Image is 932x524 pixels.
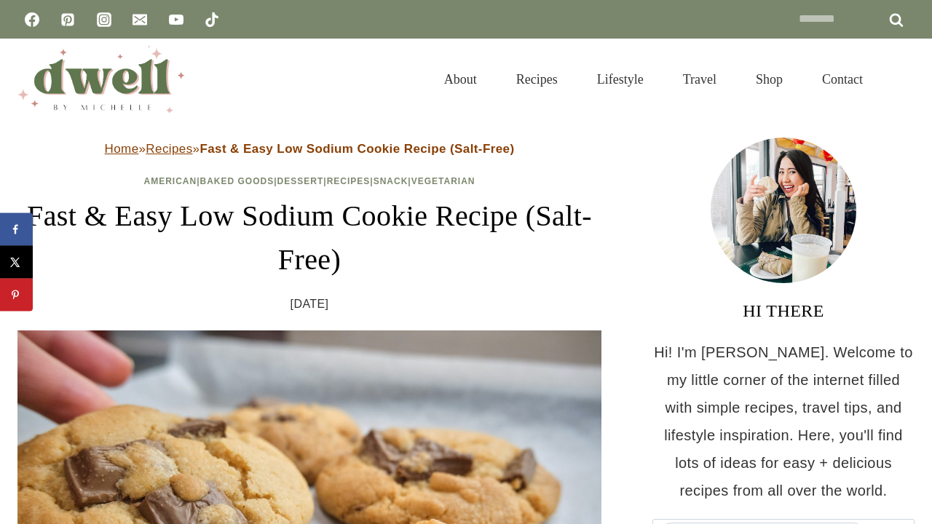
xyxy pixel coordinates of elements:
[146,142,192,156] a: Recipes
[200,176,275,186] a: Baked Goods
[424,54,882,105] nav: Primary Navigation
[497,54,577,105] a: Recipes
[162,5,191,34] a: YouTube
[736,54,802,105] a: Shop
[53,5,82,34] a: Pinterest
[411,176,475,186] a: Vegetarian
[200,142,514,156] strong: Fast & Easy Low Sodium Cookie Recipe (Salt-Free)
[105,142,139,156] a: Home
[327,176,371,186] a: Recipes
[374,176,408,186] a: Snack
[17,46,185,113] img: DWELL by michelle
[105,142,515,156] span: » »
[291,293,329,315] time: [DATE]
[652,298,915,324] h3: HI THERE
[125,5,154,34] a: Email
[144,176,475,186] span: | | | | |
[90,5,119,34] a: Instagram
[424,54,497,105] a: About
[17,5,47,34] a: Facebook
[277,176,324,186] a: Dessert
[890,67,915,92] button: View Search Form
[197,5,226,34] a: TikTok
[17,194,601,282] h1: Fast & Easy Low Sodium Cookie Recipe (Salt-Free)
[144,176,197,186] a: American
[577,54,663,105] a: Lifestyle
[652,338,915,504] p: Hi! I'm [PERSON_NAME]. Welcome to my little corner of the internet filled with simple recipes, tr...
[802,54,882,105] a: Contact
[663,54,736,105] a: Travel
